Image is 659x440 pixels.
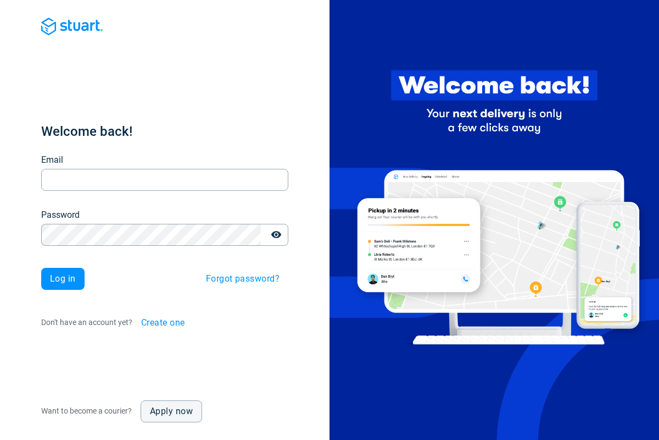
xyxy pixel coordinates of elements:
[206,274,280,283] span: Forgot password?
[41,123,288,140] h1: Welcome back!
[41,208,80,222] label: Password
[132,312,194,334] button: Create one
[41,18,103,35] img: Blue logo
[41,318,132,327] span: Don't have an account yet?
[150,407,193,416] span: Apply now
[41,406,132,415] span: Want to become a courier?
[197,268,288,290] button: Forgot password?
[50,274,76,283] span: Log in
[141,400,202,422] a: Apply now
[141,318,185,327] span: Create one
[41,153,63,167] label: Email
[41,268,85,290] button: Log in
